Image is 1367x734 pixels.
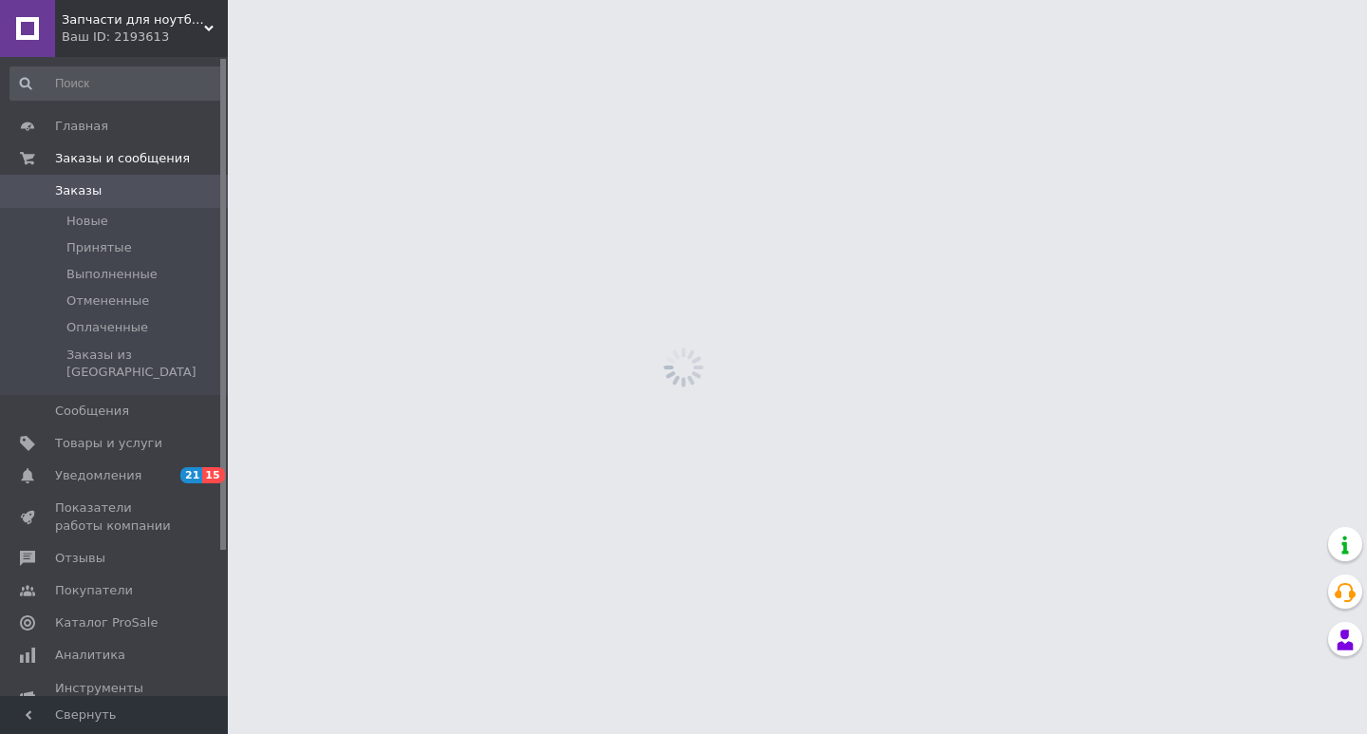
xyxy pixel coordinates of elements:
[180,467,202,483] span: 21
[55,550,105,567] span: Отзывы
[66,266,158,283] span: Выполненные
[202,467,224,483] span: 15
[55,435,162,452] span: Товары и услуги
[66,347,222,381] span: Заказы из [GEOGRAPHIC_DATA]
[62,28,228,46] div: Ваш ID: 2193613
[66,213,108,230] span: Новые
[55,614,158,631] span: Каталог ProSale
[55,647,125,664] span: Аналитика
[55,680,176,714] span: Инструменты вебмастера и SEO
[55,403,129,420] span: Сообщения
[9,66,224,101] input: Поиск
[55,582,133,599] span: Покупатели
[66,239,132,256] span: Принятые
[55,118,108,135] span: Главная
[55,182,102,199] span: Заказы
[55,150,190,167] span: Заказы и сообщения
[55,467,141,484] span: Уведомления
[55,499,176,534] span: Показатели работы компании
[66,319,148,336] span: Оплаченные
[66,292,149,310] span: Отмененные
[62,11,204,28] span: Запчасти для ноутбуков Oki-parts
